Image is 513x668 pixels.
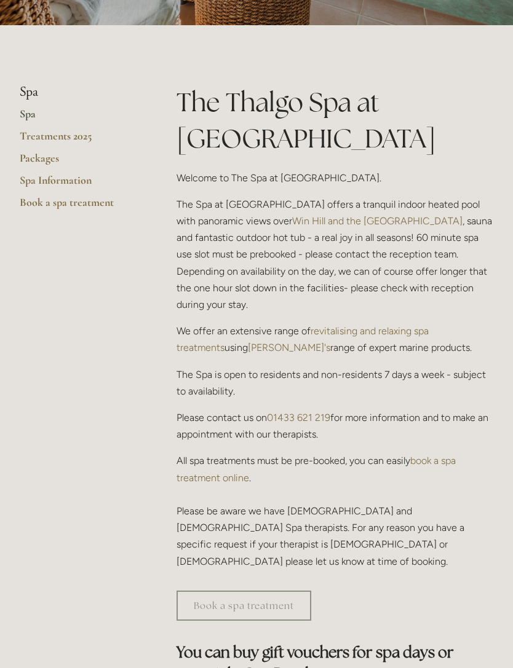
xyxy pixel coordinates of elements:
p: We offer an extensive range of using range of expert marine products. [177,323,493,356]
a: Win Hill and the [GEOGRAPHIC_DATA] [292,215,463,227]
a: Spa Information [20,173,137,195]
p: All spa treatments must be pre-booked, you can easily . Please be aware we have [DEMOGRAPHIC_DATA... [177,452,493,569]
p: The Spa at [GEOGRAPHIC_DATA] offers a tranquil indoor heated pool with panoramic views over , sau... [177,196,493,313]
a: [PERSON_NAME]'s [248,342,330,353]
a: Treatments 2025 [20,129,137,151]
li: Spa [20,84,137,100]
p: Please contact us on for more information and to make an appointment with our therapists. [177,409,493,442]
a: Book a spa treatment [177,591,311,621]
p: The Spa is open to residents and non-residents 7 days a week - subject to availability. [177,366,493,399]
p: Welcome to The Spa at [GEOGRAPHIC_DATA]. [177,170,493,186]
h1: The Thalgo Spa at [GEOGRAPHIC_DATA] [177,84,493,157]
a: Packages [20,151,137,173]
a: Spa [20,107,137,129]
a: 01433 621 219 [267,412,330,423]
a: book a spa treatment online [177,455,458,483]
a: Book a spa treatment [20,195,137,218]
